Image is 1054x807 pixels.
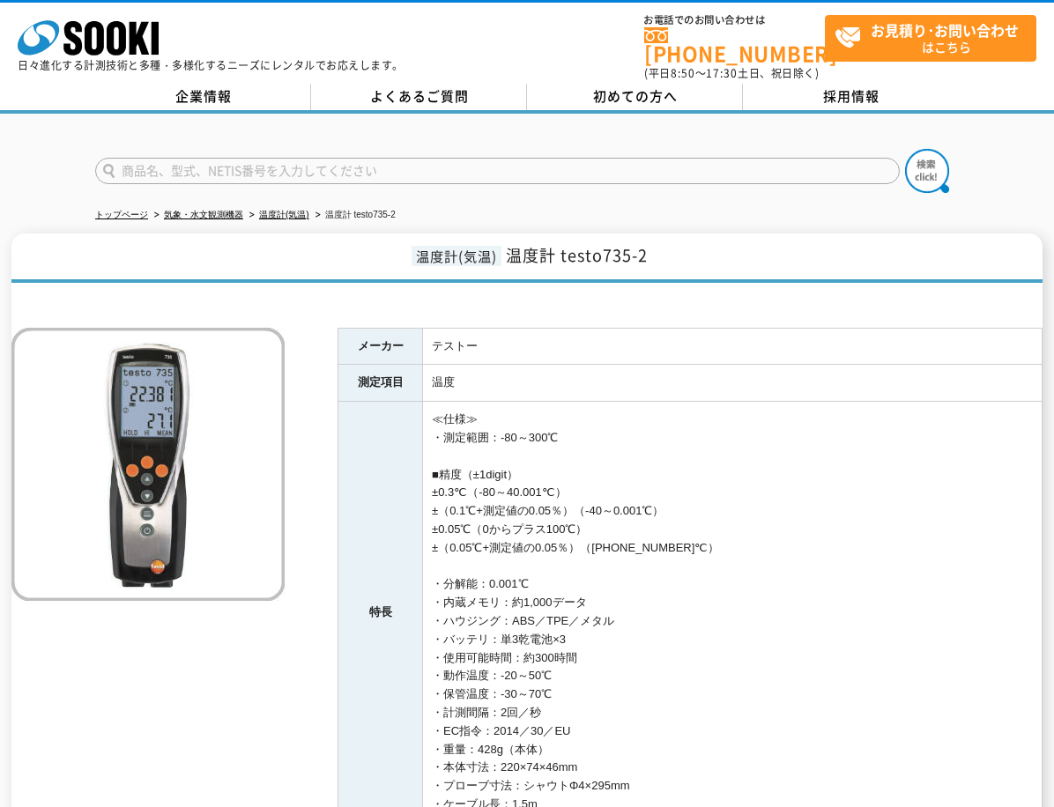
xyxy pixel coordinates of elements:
[11,328,285,601] img: 温度計 testo735-2
[338,365,423,402] th: 測定項目
[527,84,743,110] a: 初めての方へ
[644,15,825,26] span: お電話でのお問い合わせは
[671,65,695,81] span: 8:50
[312,206,396,225] li: 温度計 testo735-2
[871,19,1019,41] strong: お見積り･お問い合わせ
[311,84,527,110] a: よくあるご質問
[593,86,678,106] span: 初めての方へ
[825,15,1036,62] a: お見積り･お問い合わせはこちら
[905,149,949,193] img: btn_search.png
[423,365,1043,402] td: 温度
[706,65,738,81] span: 17:30
[95,158,900,184] input: 商品名、型式、NETIS番号を入力してください
[835,16,1035,60] span: はこちら
[95,84,311,110] a: 企業情報
[338,328,423,365] th: メーカー
[18,60,404,70] p: 日々進化する計測技術と多種・多様化するニーズにレンタルでお応えします。
[95,210,148,219] a: トップページ
[412,246,501,266] span: 温度計(気温)
[259,210,309,219] a: 温度計(気温)
[164,210,243,219] a: 気象・水文観測機器
[644,27,825,63] a: [PHONE_NUMBER]
[423,328,1043,365] td: テストー
[644,65,819,81] span: (平日 ～ 土日、祝日除く)
[506,243,648,267] span: 温度計 testo735-2
[743,84,959,110] a: 採用情報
